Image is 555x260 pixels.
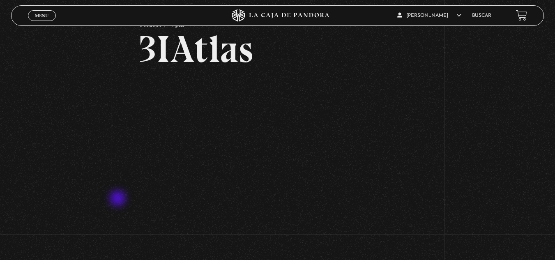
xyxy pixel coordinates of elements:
span: Cerrar [32,20,51,25]
span: [PERSON_NAME] [397,13,461,18]
a: Buscar [472,13,491,18]
iframe: Dailymotion video player – 3IATLAS [139,81,416,236]
span: Menu [35,13,48,18]
h2: 3IAtlas [139,30,416,68]
a: View your shopping cart [516,10,527,21]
